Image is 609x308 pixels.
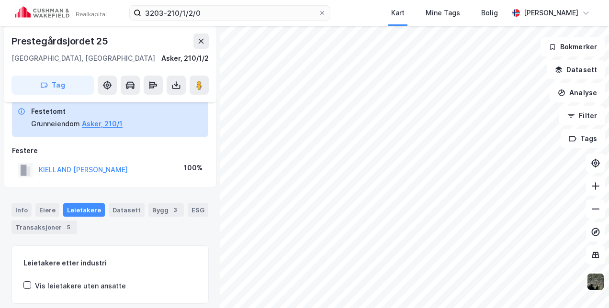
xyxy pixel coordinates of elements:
div: Eiere [35,203,59,217]
button: Tag [11,76,94,95]
div: Festere [12,145,208,156]
div: 5 [64,222,73,232]
button: Datasett [547,60,605,79]
div: Asker, 210/1/2 [161,53,209,64]
div: Leietakere etter industri [23,257,197,269]
div: 3 [170,205,180,215]
div: Leietakere [63,203,105,217]
div: Bygg [148,203,184,217]
div: Prestegårdsjordet 25 [11,33,110,49]
div: Festetomt [31,106,123,117]
div: [PERSON_NAME] [524,7,578,19]
button: Asker, 210/1 [82,118,123,130]
img: cushman-wakefield-realkapital-logo.202ea83816669bd177139c58696a8fa1.svg [15,6,106,20]
button: Analyse [550,83,605,102]
button: Filter [559,106,605,125]
iframe: Chat Widget [561,262,609,308]
div: Kontrollprogram for chat [561,262,609,308]
div: Grunneiendom [31,118,80,130]
div: Vis leietakere uten ansatte [35,280,126,292]
div: Mine Tags [426,7,460,19]
button: Tags [561,129,605,148]
div: Info [11,203,32,217]
div: Datasett [109,203,145,217]
div: Bolig [481,7,498,19]
div: ESG [188,203,208,217]
div: Transaksjoner [11,220,77,234]
input: Søk på adresse, matrikkel, gårdeiere, leietakere eller personer [141,6,318,20]
div: 100% [184,162,203,174]
button: Bokmerker [541,37,605,56]
div: Kart [391,7,405,19]
div: [GEOGRAPHIC_DATA], [GEOGRAPHIC_DATA] [11,53,155,64]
